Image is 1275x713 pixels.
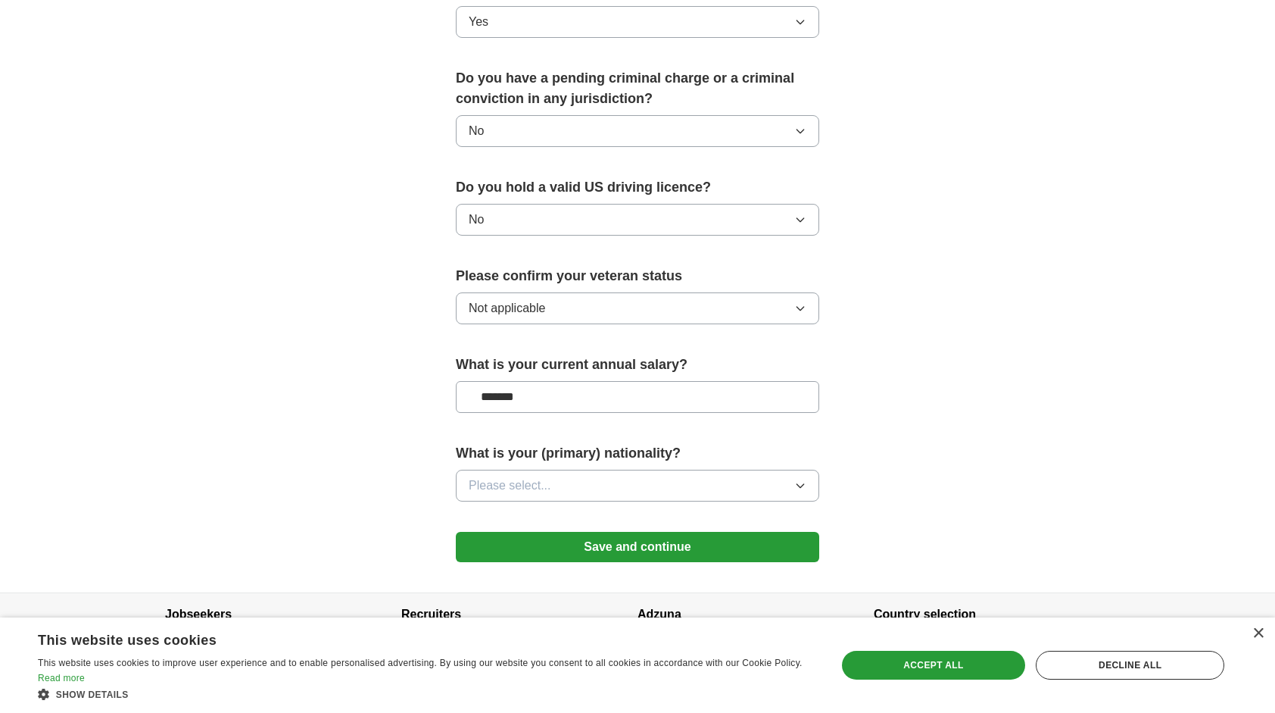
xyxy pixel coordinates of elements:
[38,686,812,702] div: Show details
[1036,651,1224,680] div: Decline all
[469,477,551,495] span: Please select...
[469,299,545,317] span: Not applicable
[456,177,819,198] label: Do you hold a valid US driving licence?
[456,443,819,464] label: What is your (primary) nationality?
[56,690,129,700] span: Show details
[1252,628,1264,640] div: Close
[456,115,819,147] button: No
[38,673,85,683] a: Read more, opens a new window
[456,355,819,375] label: What is your current annual salary?
[874,593,1110,636] h4: Country selection
[456,266,819,286] label: Please confirm your veteran status
[469,13,488,31] span: Yes
[456,470,819,502] button: Please select...
[38,658,803,668] span: This website uses cookies to improve user experience and to enable personalised advertising. By u...
[469,122,484,140] span: No
[842,651,1026,680] div: Accept all
[38,627,775,649] div: This website uses cookies
[456,68,819,109] label: Do you have a pending criminal charge or a criminal conviction in any jurisdiction?
[456,204,819,236] button: No
[456,6,819,38] button: Yes
[456,292,819,324] button: Not applicable
[456,532,819,562] button: Save and continue
[469,211,484,229] span: No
